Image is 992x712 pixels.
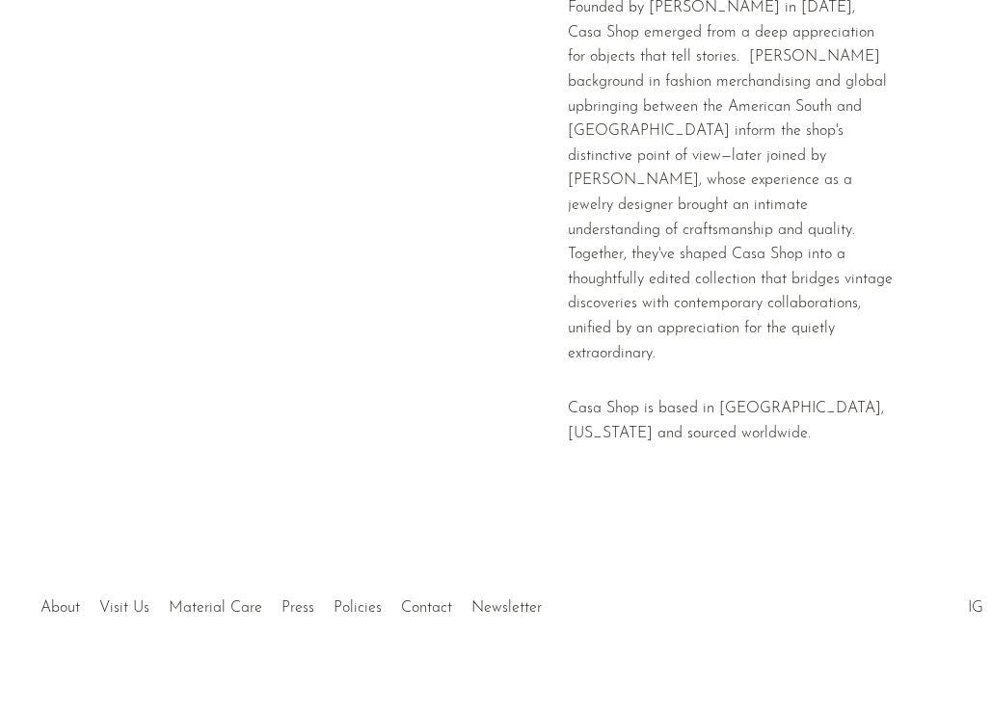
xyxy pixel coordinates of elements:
a: Visit Us [99,600,149,616]
a: Policies [334,600,382,616]
p: Casa Shop is based in [GEOGRAPHIC_DATA], [US_STATE] and sourced worldwide. [568,397,893,446]
a: About [40,600,80,616]
a: Material Care [169,600,262,616]
a: Press [282,600,314,616]
ul: Quick links [31,585,551,621]
a: IG [968,600,983,616]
